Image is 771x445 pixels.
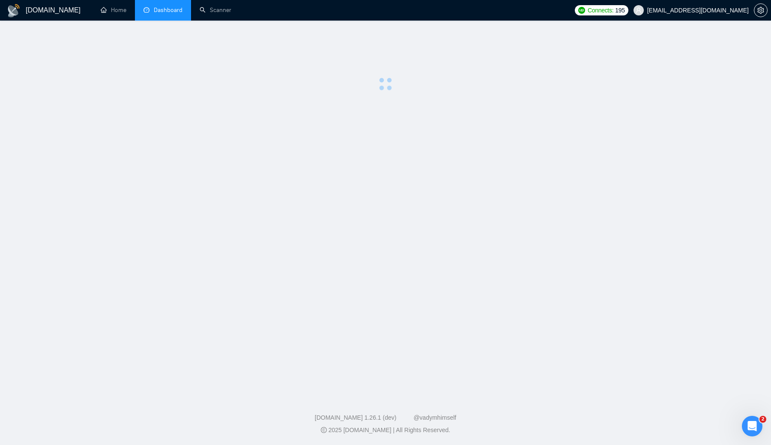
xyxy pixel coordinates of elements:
[143,7,149,13] span: dashboard
[101,6,126,14] a: homeHome
[154,6,182,14] span: Dashboard
[200,6,231,14] a: searchScanner
[742,416,762,436] iframe: Intercom live chat
[321,427,327,433] span: copyright
[588,6,613,15] span: Connects:
[754,7,768,14] a: setting
[578,7,585,14] img: upwork-logo.png
[759,416,766,423] span: 2
[413,414,456,421] a: @vadymhimself
[636,7,642,13] span: user
[754,3,768,17] button: setting
[7,4,21,18] img: logo
[315,414,397,421] a: [DOMAIN_NAME] 1.26.1 (dev)
[615,6,625,15] span: 195
[7,426,764,435] div: 2025 [DOMAIN_NAME] | All Rights Reserved.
